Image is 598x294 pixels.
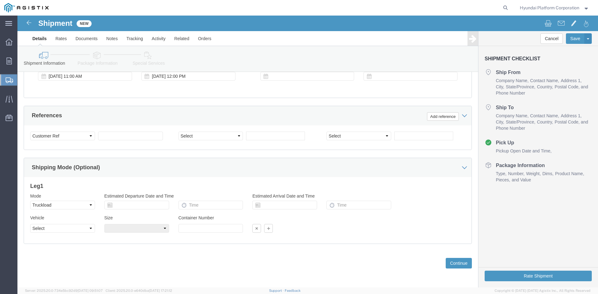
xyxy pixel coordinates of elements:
[4,3,49,12] img: logo
[17,16,598,287] iframe: FS Legacy Container
[149,289,172,292] span: [DATE] 17:21:12
[285,289,301,292] a: Feedback
[78,289,103,292] span: [DATE] 09:51:07
[25,289,103,292] span: Server: 2025.20.0-734e5bc92d9
[269,289,285,292] a: Support
[520,4,579,11] span: Hyundai Platform Corporation
[495,288,591,293] span: Copyright © [DATE]-[DATE] Agistix Inc., All Rights Reserved
[106,289,172,292] span: Client: 2025.20.0-e640dba
[520,4,590,12] button: Hyundai Platform Corporation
